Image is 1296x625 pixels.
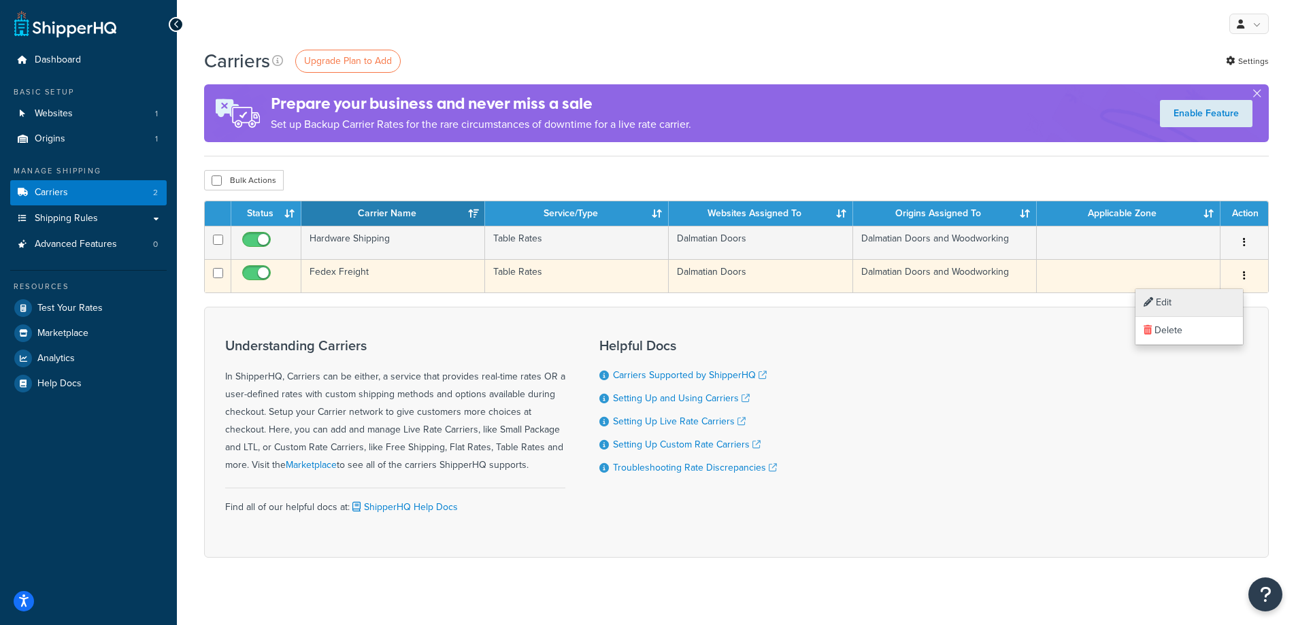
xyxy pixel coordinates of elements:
th: Status: activate to sort column ascending [231,201,301,226]
h3: Helpful Docs [599,338,777,353]
span: Carriers [35,187,68,199]
a: Help Docs [10,371,167,396]
a: Analytics [10,346,167,371]
td: Dalmatian Doors [669,259,852,292]
div: Resources [10,281,167,292]
span: Test Your Rates [37,303,103,314]
a: Carriers 2 [10,180,167,205]
a: Shipping Rules [10,206,167,231]
li: Websites [10,101,167,126]
td: Dalmatian Doors and Woodworking [853,259,1037,292]
a: Test Your Rates [10,296,167,320]
td: Fedex Freight [301,259,485,292]
img: ad-rules-rateshop-fe6ec290ccb7230408bd80ed9643f0289d75e0ffd9eb532fc0e269fcd187b520.png [204,84,271,142]
th: Action [1220,201,1268,226]
td: Hardware Shipping [301,226,485,259]
span: 0 [153,239,158,250]
a: Setting Up Live Rate Carriers [613,414,746,428]
h1: Carriers [204,48,270,74]
td: Dalmatian Doors [669,226,852,259]
a: Setting Up and Using Carriers [613,391,750,405]
a: ShipperHQ Help Docs [350,500,458,514]
a: Enable Feature [1160,100,1252,127]
h3: Understanding Carriers [225,338,565,353]
a: Dashboard [10,48,167,73]
a: Delete [1135,317,1243,345]
li: Advanced Features [10,232,167,257]
a: Troubleshooting Rate Discrepancies [613,460,777,475]
button: Bulk Actions [204,170,284,190]
a: ShipperHQ Home [14,10,116,37]
span: 1 [155,133,158,145]
a: Websites 1 [10,101,167,126]
span: Dashboard [35,54,81,66]
td: Dalmatian Doors and Woodworking [853,226,1037,259]
th: Origins Assigned To: activate to sort column ascending [853,201,1037,226]
a: Marketplace [286,458,337,472]
td: Table Rates [485,259,669,292]
span: Advanced Features [35,239,117,250]
a: Advanced Features 0 [10,232,167,257]
h4: Prepare your business and never miss a sale [271,92,691,115]
button: Open Resource Center [1248,577,1282,611]
th: Service/Type: activate to sort column ascending [485,201,669,226]
th: Websites Assigned To: activate to sort column ascending [669,201,852,226]
div: Manage Shipping [10,165,167,177]
div: Basic Setup [10,86,167,98]
span: 1 [155,108,158,120]
span: Marketplace [37,328,88,339]
a: Setting Up Custom Rate Carriers [613,437,761,452]
a: Upgrade Plan to Add [295,50,401,73]
div: In ShipperHQ, Carriers can be either, a service that provides real-time rates OR a user-defined r... [225,338,565,474]
p: Set up Backup Carrier Rates for the rare circumstances of downtime for a live rate carrier. [271,115,691,134]
div: Find all of our helpful docs at: [225,488,565,516]
a: Origins 1 [10,126,167,152]
td: Table Rates [485,226,669,259]
a: Carriers Supported by ShipperHQ [613,368,767,382]
li: Origins [10,126,167,152]
span: Websites [35,108,73,120]
span: Shipping Rules [35,213,98,224]
a: Edit [1135,289,1243,317]
a: Settings [1226,52,1269,71]
th: Applicable Zone: activate to sort column ascending [1037,201,1220,226]
li: Carriers [10,180,167,205]
span: Help Docs [37,378,82,390]
th: Carrier Name: activate to sort column ascending [301,201,485,226]
a: Marketplace [10,321,167,345]
span: Analytics [37,353,75,365]
span: Upgrade Plan to Add [304,54,392,68]
span: 2 [153,187,158,199]
span: Origins [35,133,65,145]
